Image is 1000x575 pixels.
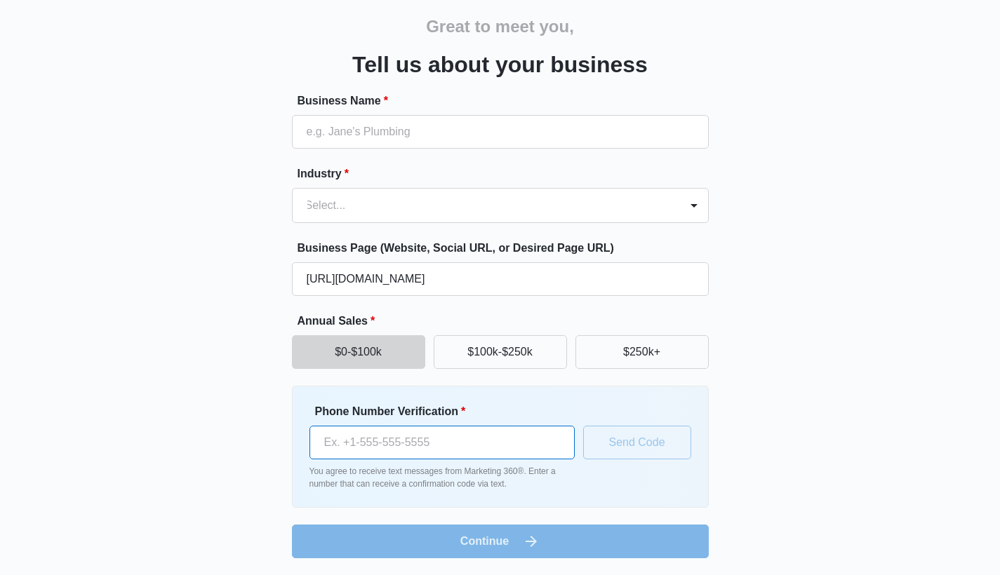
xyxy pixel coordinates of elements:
[292,335,425,369] button: $0-$100k
[352,48,648,81] h3: Tell us about your business
[434,335,567,369] button: $100k-$250k
[298,313,714,330] label: Annual Sales
[309,465,575,490] p: You agree to receive text messages from Marketing 360®. Enter a number that can receive a confirm...
[315,403,580,420] label: Phone Number Verification
[298,240,714,257] label: Business Page (Website, Social URL, or Desired Page URL)
[298,165,714,182] label: Industry
[292,262,709,296] input: e.g. janesplumbing.com
[309,426,575,459] input: Ex. +1-555-555-5555
[426,14,574,39] h2: Great to meet you,
[292,115,709,149] input: e.g. Jane's Plumbing
[298,93,714,109] label: Business Name
[575,335,709,369] button: $250k+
